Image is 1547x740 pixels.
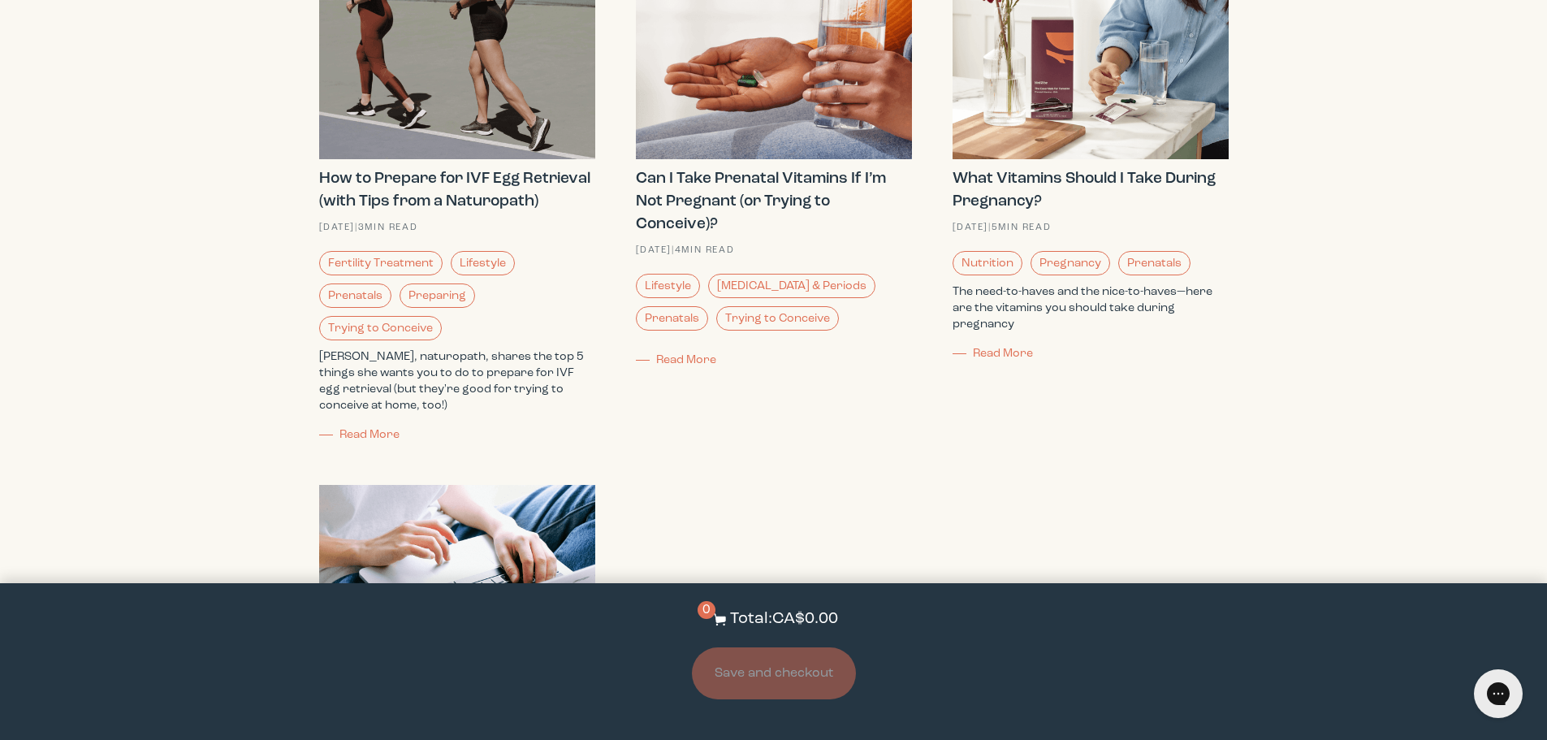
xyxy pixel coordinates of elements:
span: 0 [698,601,715,619]
a: Lifestyle [451,251,515,275]
img: Shop the best Black Friday deals [319,485,595,688]
a: Lifestyle [636,274,700,298]
a: Nutrition [953,251,1022,275]
iframe: Gorgias live chat messenger [1466,664,1531,724]
strong: What Vitamins Should I Take During Pregnancy? [953,171,1216,210]
a: Prenatals [319,283,391,308]
a: Pregnancy [1031,251,1110,275]
span: Read More [339,429,400,440]
a: Read More [319,429,400,440]
button: Save and checkout [692,647,856,699]
a: Read More [953,348,1034,359]
p: The need-to-haves and the nice-to-haves—here are the vitamins you should take during pregnancy [953,283,1229,332]
div: [DATE] | 4 min read [636,244,912,257]
p: [PERSON_NAME], naturopath, shares the top 5 things she wants you to do to prepare for IVF egg ret... [319,348,595,413]
a: [MEDICAL_DATA] & Periods [708,274,875,298]
a: Read More [636,354,717,366]
span: Read More [656,354,716,366]
a: Fertility Treatment [319,251,443,275]
strong: Can I Take Prenatal Vitamins If I’m Not Pregnant (or Trying to Conceive)? [636,171,886,232]
strong: How to Prepare for IVF Egg Retrieval (with Tips from a Naturopath) [319,171,590,210]
a: Prenatals [636,306,708,331]
p: Total: CA$0.00 [730,608,838,631]
div: [DATE] | 3 min read [319,221,595,235]
span: Read More [973,348,1033,359]
div: [DATE] | 5 min read [953,221,1229,235]
a: Trying to Conceive [319,316,442,340]
a: Preparing [400,283,475,308]
a: Prenatals [1118,251,1190,275]
a: Trying to Conceive [716,306,839,331]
